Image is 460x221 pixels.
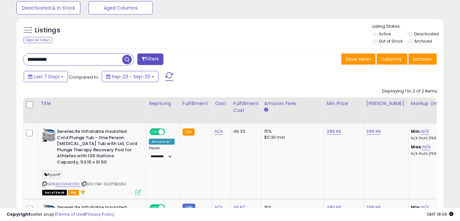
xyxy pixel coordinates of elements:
[264,100,321,107] div: Amazon Fees
[16,1,80,15] button: Deactivated & In Stock
[69,74,99,80] span: Compared to:
[57,129,137,167] b: SereneLife Inflatable Insulated Cold Plunge Tub - One Person [MEDICAL_DATA] Tub with Lid, Cold Pl...
[366,100,406,107] div: [PERSON_NAME]
[264,129,319,134] div: 15%
[183,100,209,107] div: Fulfillment
[379,38,403,44] label: Out of Stock
[381,56,402,62] span: Columns
[421,128,429,135] a: N/A
[327,128,341,135] a: 389.99
[327,100,361,107] div: Min Price
[7,211,114,218] div: seller snap | |
[379,31,391,37] label: Active
[233,100,259,114] div: Fulfillment Cost
[382,88,437,94] div: Displaying 1 to 2 of 2 items
[7,211,31,217] strong: Copyright
[215,128,223,135] a: N/A
[56,211,84,217] a: Terms of Use
[79,190,86,194] i: hazardous material
[415,38,432,44] label: Archived
[149,139,175,145] div: Amazon AI *
[415,31,439,37] label: Deactivated
[68,190,79,196] span: FBA
[264,107,268,113] small: Amazon Fees.
[137,54,163,65] button: Filters
[233,129,256,134] div: 46.33
[366,128,381,135] a: 389.99
[42,129,141,195] div: ASIN:
[89,1,153,15] button: Aged Columns
[23,37,52,43] div: Clear All Filters
[102,71,158,82] button: Sep-23 - Sep-29
[150,129,158,135] span: ON
[85,211,114,217] a: Privacy Policy
[81,181,127,187] span: | SKU: FBA-SLCPTBOV50
[42,171,62,178] span: RyanP
[34,73,60,80] span: Last 7 Days
[373,23,444,30] p: Listing States:
[149,146,175,161] div: Preset:
[215,100,228,107] div: Cost
[377,54,408,65] button: Columns
[411,144,423,150] b: Max:
[149,100,177,107] div: Repricing
[264,134,319,140] div: $0.30 min
[112,73,150,80] span: Sep-23 - Sep-29
[164,129,175,135] span: OFF
[427,211,453,217] span: 2025-10-7 18:06 GMT
[411,128,421,134] b: Min:
[56,181,80,187] a: B0D1KMR986
[341,54,376,65] button: Save View
[35,26,60,35] h5: Listings
[42,129,55,142] img: 410wcfEBs7L._SL40_.jpg
[41,100,143,107] div: Title
[409,54,437,65] button: Actions
[24,71,68,82] button: Last 7 Days
[183,129,195,136] small: FBA
[42,190,67,196] span: All listings that are currently out of stock and unavailable for purchase on Amazon
[422,144,430,150] a: N/A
